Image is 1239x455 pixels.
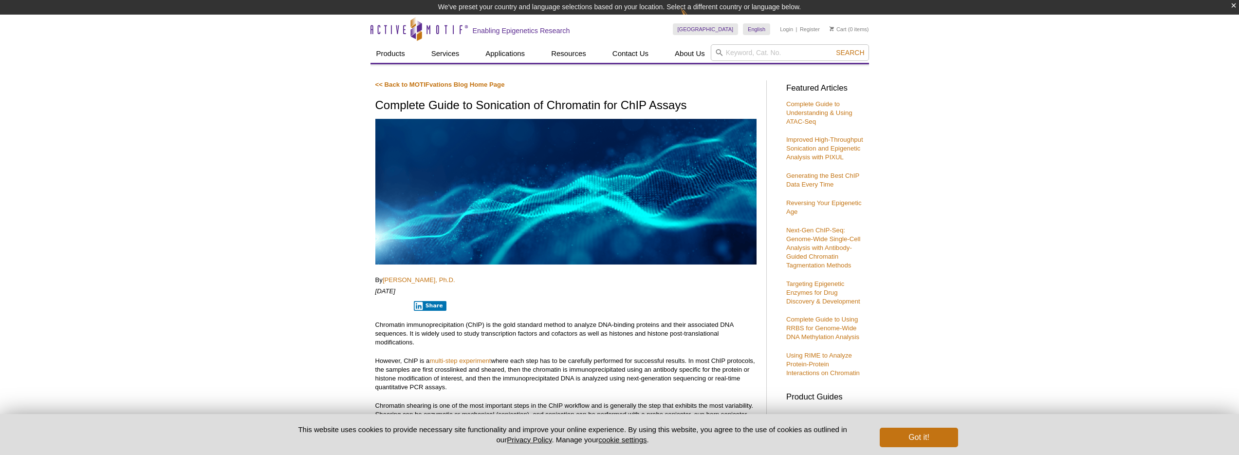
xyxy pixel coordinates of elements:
a: Reversing Your Epigenetic Age [786,199,862,215]
h3: Featured Articles [786,84,864,93]
button: cookie settings [598,436,647,444]
a: Generating the Best ChIP Data Every Time [786,172,859,188]
button: Got it! [880,428,958,447]
a: Complete Guide to Using RRBS for Genome-Wide DNA Methylation Analysis [786,316,859,341]
button: Search [833,48,867,57]
a: Privacy Policy [507,436,552,444]
a: Cart [830,26,847,33]
img: Complete Guide to Sonication [375,119,757,265]
a: English [743,23,770,35]
a: Contact Us [607,44,654,63]
input: Keyword, Cat. No. [711,44,869,61]
img: Your Cart [830,26,834,31]
a: Applications [480,44,531,63]
p: This website uses cookies to provide necessary site functionality and improve your online experie... [281,424,864,445]
a: multi-step experiment [429,357,491,364]
span: Search [836,49,864,57]
a: Next-Gen ChIP-Seq: Genome-Wide Single-Cell Analysis with Antibody-Guided Chromatin Tagmentation M... [786,227,860,269]
li: | [796,23,797,35]
h2: Enabling Epigenetics Research [473,26,570,35]
img: Change Here [681,7,706,30]
a: Login [780,26,793,33]
iframe: X Post Button [375,301,407,310]
h3: Product Guides [786,387,864,401]
a: Products [370,44,411,63]
p: By [375,276,757,284]
a: [PERSON_NAME], Ph.D. [383,276,455,284]
em: [DATE] [375,287,396,295]
a: Improved High-Throughput Sonication and Epigenetic Analysis with PIXUL [786,136,863,161]
a: Complete Guide to Understanding & Using ATAC-Seq [786,100,852,125]
a: Using RIME to Analyze Protein-Protein Interactions on Chromatin [786,352,860,377]
li: (0 items) [830,23,869,35]
p: Chromatin immunoprecipitation (ChIP) is the gold standard method to analyze DNA-binding proteins ... [375,321,757,347]
button: Share [414,301,446,311]
a: About Us [669,44,711,63]
a: Resources [545,44,592,63]
p: Chromatin shearing is one of the most important steps in the ChIP workflow and is generally the s... [375,401,757,428]
a: << Back to MOTIFvations Blog Home Page [375,81,505,88]
h1: Complete Guide to Sonication of Chromatin for ChIP Assays [375,99,757,113]
a: [GEOGRAPHIC_DATA] [673,23,739,35]
a: Services [425,44,465,63]
a: Targeting Epigenetic Enzymes for Drug Discovery & Development [786,280,860,305]
a: Register [800,26,820,33]
p: However, ChIP is a where each step has to be carefully performed for successful results. In most ... [375,357,757,392]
